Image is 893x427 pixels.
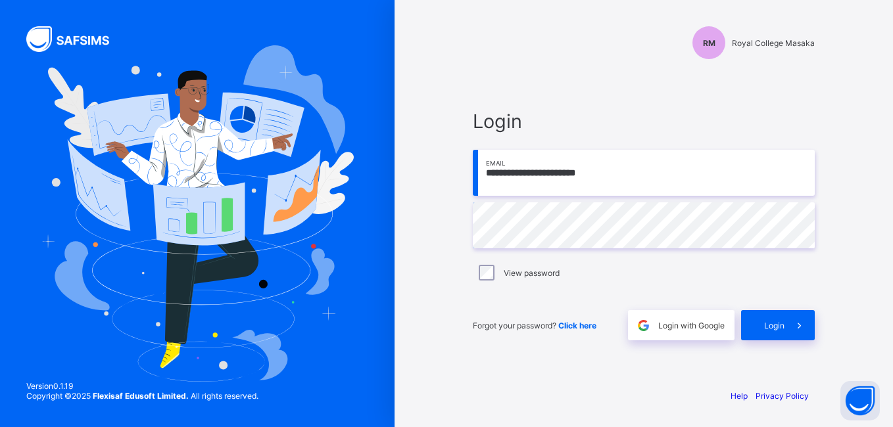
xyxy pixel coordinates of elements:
label: View password [504,268,560,278]
strong: Flexisaf Edusoft Limited. [93,391,189,401]
span: Copyright © 2025 All rights reserved. [26,391,258,401]
button: Open asap [840,381,880,420]
img: SAFSIMS Logo [26,26,125,52]
span: Login with Google [658,321,725,330]
a: Privacy Policy [756,391,809,401]
img: Hero Image [41,45,354,382]
span: Version 0.1.19 [26,381,258,391]
span: Royal College Masaka [732,38,815,48]
span: Forgot your password? [473,321,596,330]
span: Login [473,110,815,133]
a: Help [731,391,748,401]
span: Login [764,321,784,330]
img: google.396cfc9801f0270233282035f929180a.svg [636,318,651,333]
span: RM [703,38,715,48]
a: Click here [558,321,596,330]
